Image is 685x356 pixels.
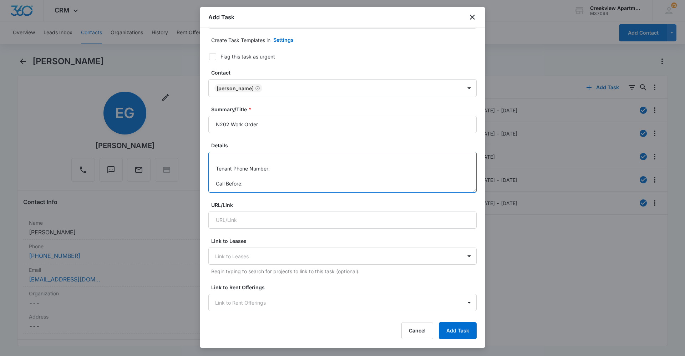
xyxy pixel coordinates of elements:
[211,237,479,245] label: Link to Leases
[211,142,479,149] label: Details
[208,13,234,21] h1: Add Task
[439,322,477,339] button: Add Task
[211,314,477,321] p: Begin typing to search for deals to link to this task (optional).
[211,284,479,291] label: Link to Rent Offerings
[208,212,477,229] input: URL/Link
[211,106,479,113] label: Summary/Title
[211,36,270,44] p: Create Task Templates in
[208,116,477,133] input: Summary/Title
[254,86,260,91] div: Remove Epifanio Garcia
[211,201,479,209] label: URL/Link
[211,268,477,275] p: Begin typing to search for projects to link to this task (optional).
[208,152,477,193] textarea: Details: - disposal clogged - fridge water filter needs replaced - can you turn up water level to...
[211,69,479,76] label: Contact
[266,31,301,49] button: Settings
[401,322,433,339] button: Cancel
[217,85,254,91] div: [PERSON_NAME]
[220,53,275,60] div: Flag this task as urgent
[468,13,477,21] button: close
